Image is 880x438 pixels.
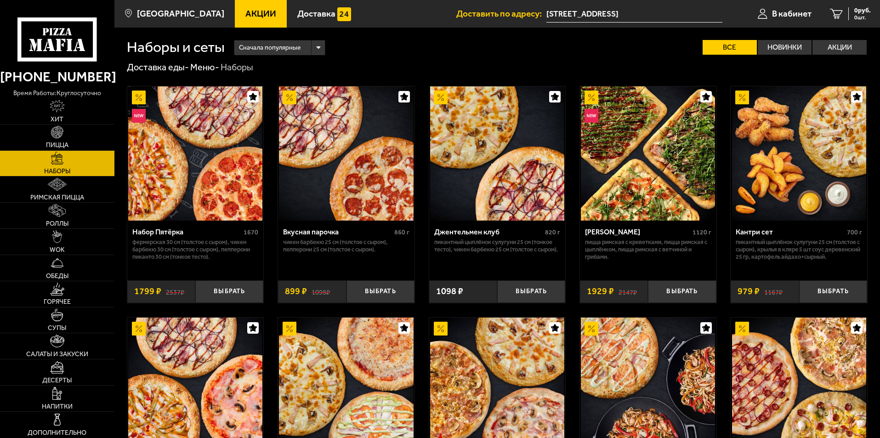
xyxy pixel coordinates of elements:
[434,239,561,253] p: Пикантный цыплёнок сулугуни 25 см (тонкое тесто), Чикен Барбекю 25 см (толстое с сыром).
[585,109,598,123] img: Новинка
[587,287,614,296] span: 1929 ₽
[731,86,867,221] a: АкционныйКантри сет
[26,351,88,358] span: Салаты и закуски
[812,40,867,55] label: Акции
[134,287,161,296] span: 1799 ₽
[137,9,224,18] span: [GEOGRAPHIC_DATA]
[50,247,65,253] span: WOK
[48,325,66,331] span: Супы
[703,40,757,55] label: Все
[764,287,783,296] s: 1167 ₽
[239,39,301,57] span: Сначала популярные
[30,194,84,201] span: Римская пицца
[337,7,351,21] img: 15daf4d41897b9f0e9f617042186c801.svg
[738,287,760,296] span: 979 ₽
[132,322,146,336] img: Акционный
[619,287,637,296] s: 2147 ₽
[132,239,259,261] p: Фермерская 30 см (толстое с сыром), Чикен Барбекю 30 см (толстое с сыром), Пепперони Пиканто 30 с...
[297,9,335,18] span: Доставка
[430,86,564,221] img: Джентельмен клуб
[434,228,543,236] div: Джентельмен клуб
[132,109,146,123] img: Новинка
[585,322,598,336] img: Акционный
[648,280,716,303] button: Выбрать
[735,322,749,336] img: Акционный
[132,91,146,104] img: Акционный
[497,280,565,303] button: Выбрать
[283,228,392,236] div: Вкусная парочка
[244,228,258,236] span: 1670
[132,228,242,236] div: Набор Пятёрка
[166,287,184,296] s: 2537 ₽
[758,40,812,55] label: Новинки
[585,228,690,236] div: [PERSON_NAME]
[46,142,68,148] span: Пицца
[545,228,560,236] span: 820 г
[44,299,71,305] span: Горячее
[585,239,711,261] p: Пицца Римская с креветками, Пицца Римская с цыплёнком, Пицца Римская с ветчиной и грибами.
[434,91,448,104] img: Акционный
[221,62,253,74] div: Наборы
[279,86,413,221] img: Вкусная парочка
[278,86,414,221] a: АкционныйВкусная парочка
[772,9,812,18] span: В кабинет
[546,6,722,23] span: Кондратьевский проспект, 64к8
[429,86,566,221] a: АкционныйДжентельмен клуб
[732,86,866,221] img: Кантри сет
[854,15,871,20] span: 0 шт.
[46,273,68,279] span: Обеды
[190,62,219,73] a: Меню-
[581,86,715,221] img: Мама Миа
[51,116,63,123] span: Хит
[42,377,72,384] span: Десерты
[46,221,68,227] span: Роллы
[736,239,862,261] p: Пикантный цыплёнок сулугуни 25 см (толстое с сыром), крылья в кляре 5 шт соус деревенский 25 гр, ...
[127,62,189,73] a: Доставка еды-
[312,287,330,296] s: 1098 ₽
[283,239,409,253] p: Чикен Барбекю 25 см (толстое с сыром), Пепперони 25 см (толстое с сыром).
[693,228,711,236] span: 1120 г
[735,91,749,104] img: Акционный
[127,40,225,55] h1: Наборы и сеты
[127,86,264,221] a: АкционныйНовинкаНабор Пятёрка
[436,287,463,296] span: 1098 ₽
[580,86,716,221] a: АкционныйНовинкаМама Миа
[285,287,307,296] span: 899 ₽
[346,280,414,303] button: Выбрать
[854,7,871,14] span: 0 руб.
[434,322,448,336] img: Акционный
[546,6,722,23] input: Ваш адрес доставки
[283,322,296,336] img: Акционный
[128,86,262,221] img: Набор Пятёрка
[456,9,546,18] span: Доставить по адресу:
[799,280,867,303] button: Выбрать
[394,228,409,236] span: 860 г
[195,280,263,303] button: Выбрать
[28,430,86,436] span: Дополнительно
[245,9,276,18] span: Акции
[585,91,598,104] img: Акционный
[283,91,296,104] img: Акционный
[736,228,845,236] div: Кантри сет
[42,404,73,410] span: Напитки
[847,228,862,236] span: 700 г
[44,168,70,175] span: Наборы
